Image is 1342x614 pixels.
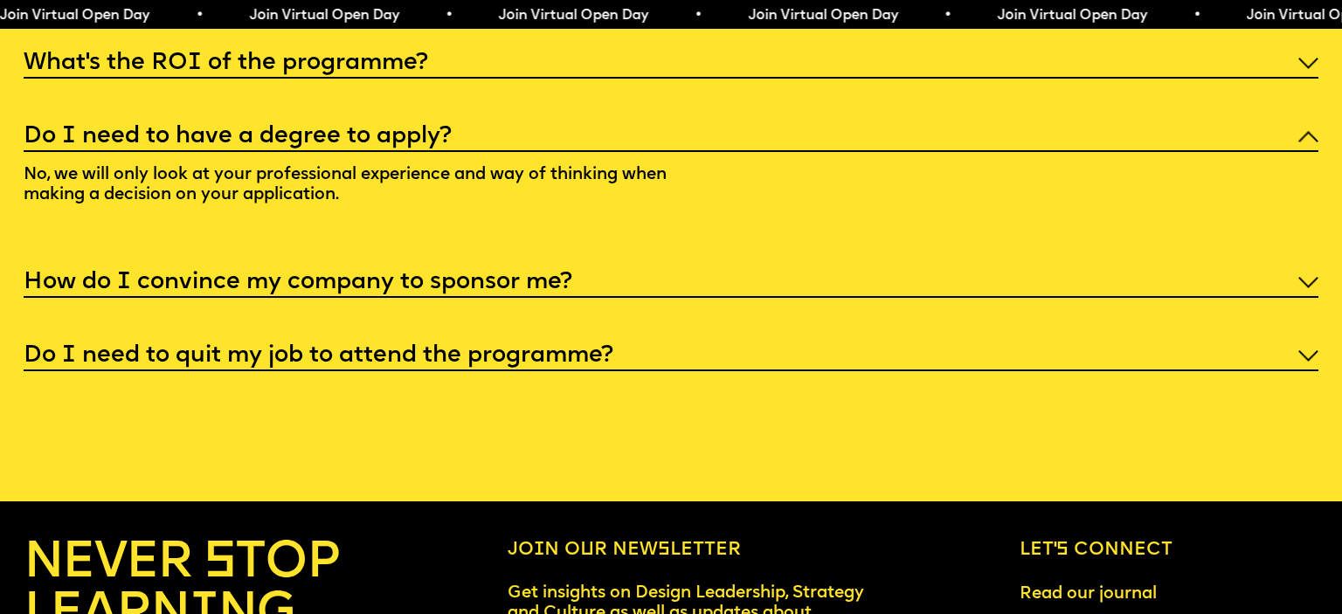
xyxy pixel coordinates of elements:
[1193,9,1200,23] span: •
[24,152,695,224] p: No, we will only look at your professional experience and way of thinking when making a decision ...
[196,9,204,23] span: •
[24,55,428,72] h5: What’s the ROI of the programme?
[944,9,951,23] span: •
[24,128,452,146] h5: Do I need to have a degree to apply?
[1010,575,1166,613] a: Read our journal
[1020,539,1318,561] h6: Let’s connect
[24,274,572,292] h5: How do I convince my company to sponsor me?
[24,348,613,365] h5: Do I need to quit my job to attend the programme?
[508,539,880,561] h6: Join our newsletter
[445,9,453,23] span: •
[695,9,702,23] span: •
